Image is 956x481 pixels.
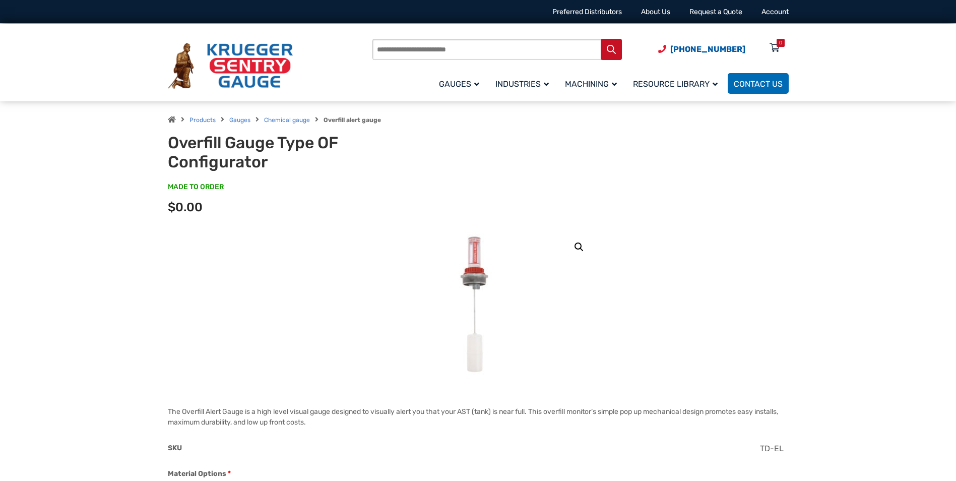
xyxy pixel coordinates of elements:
[228,468,231,479] abbr: required
[168,43,293,89] img: Krueger Sentry Gauge
[324,116,381,124] strong: Overfill alert gauge
[570,238,588,256] a: View full-screen image gallery
[189,116,216,124] a: Products
[658,43,745,55] a: Phone Number (920) 434-8860
[689,8,742,16] a: Request a Quote
[728,73,789,94] a: Contact Us
[559,72,627,95] a: Machining
[627,72,728,95] a: Resource Library
[168,200,203,214] span: $0.00
[565,79,617,89] span: Machining
[229,116,250,124] a: Gauges
[168,182,224,192] span: MADE TO ORDER
[168,406,789,428] p: The Overfill Alert Gauge is a high level visual gauge designed to visually alert you that your AS...
[264,116,310,124] a: Chemical gauge
[489,72,559,95] a: Industries
[439,79,479,89] span: Gauges
[670,44,745,54] span: [PHONE_NUMBER]
[552,8,622,16] a: Preferred Distributors
[779,39,782,47] div: 0
[442,230,514,381] img: Overfill Gauge Type OF Configurator
[633,79,718,89] span: Resource Library
[760,444,784,453] span: TD-EL
[761,8,789,16] a: Account
[641,8,670,16] a: About Us
[433,72,489,95] a: Gauges
[495,79,549,89] span: Industries
[734,79,783,89] span: Contact Us
[168,133,416,172] h1: Overfill Gauge Type OF Configurator
[168,444,182,452] span: SKU
[168,469,226,478] span: Material Options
